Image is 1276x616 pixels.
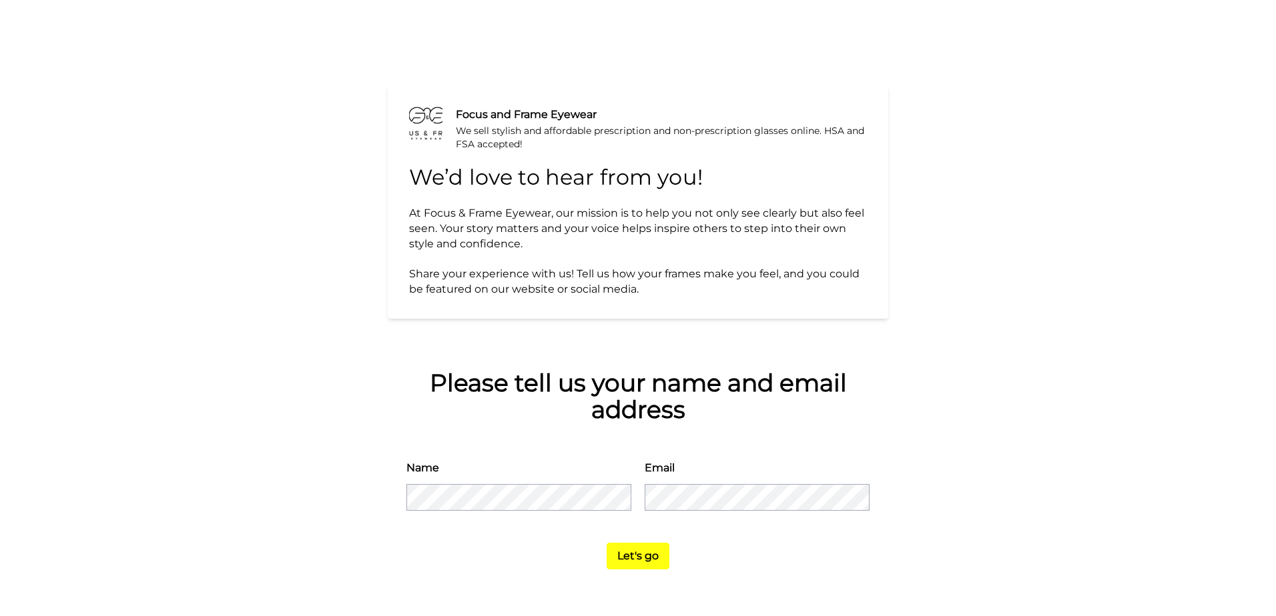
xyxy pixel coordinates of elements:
[456,124,867,151] div: We sell stylish and affordable prescription and non-prescription glasses online. HSA and FSA acce...
[409,267,862,295] span: Share your experience with us! Tell us how your frames make you feel, and you could be featured o...
[409,164,703,190] span: We’d love to hear from you!
[406,369,870,423] div: Please tell us your name and email address
[607,543,669,569] button: Let's go
[409,107,442,140] img: We sell stylish and affordable prescription and non-prescription glasses online. HSA and FSA acce...
[406,460,439,476] label: Name
[409,207,867,250] span: At Focus & Frame Eyewear, our mission is to help you not only see clearly but also feel seen. You...
[456,107,867,123] div: Focus and Frame Eyewear
[645,460,675,476] label: Email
